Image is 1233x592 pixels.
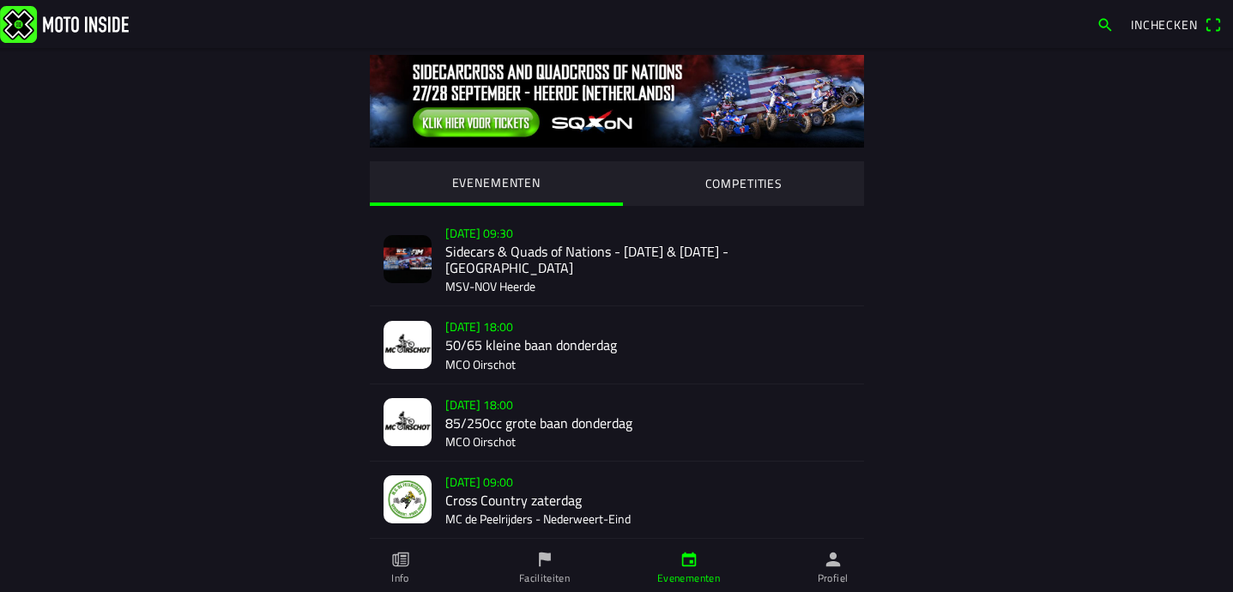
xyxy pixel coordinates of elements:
ion-segment-button: COMPETITIES [622,161,864,206]
a: Incheckenqr scanner [1122,9,1230,39]
a: [DATE] 18:0050/65 kleine baan donderdagMCO Oirschot [370,306,864,384]
ion-label: Evenementen [657,571,720,586]
ion-segment-button: EVENEMENTEN [370,161,623,206]
a: [DATE] 18:0085/250cc grote baan donderdagMCO Oirschot [370,384,864,462]
span: Inchecken [1131,15,1198,33]
a: [DATE] 09:00Cross Country zaterdagMC de Peelrijders - Nederweert-Eind [370,462,864,539]
img: aAdPnaJ0eM91CyR0W3EJwaucQemX36SUl3ujApoD.jpeg [384,475,432,523]
a: search [1088,9,1122,39]
ion-icon: person [824,550,843,569]
ion-label: Faciliteiten [519,571,570,586]
ion-label: Profiel [818,571,849,586]
ion-icon: calendar [680,550,698,569]
ion-label: Info [391,571,408,586]
ion-icon: flag [535,550,554,569]
a: [DATE] 09:30Sidecars & Quads of Nations - [DATE] & [DATE] - [GEOGRAPHIC_DATA]MSV-NOV Heerde [370,213,864,306]
img: 0tIKNvXMbOBQGQ39g5GyH2eKrZ0ImZcyIMR2rZNf.jpg [370,55,864,148]
img: 2jubyqFwUY625b9WQNj3VlvG0cDiWSkTgDyQjPWg.jpg [384,235,432,283]
ion-icon: paper [391,550,410,569]
img: mGdXHlwPoTPfKEkRmxP17dBrnuGVgLEgkak52wQ2.jpg [384,398,432,446]
img: ZgoO5VRmMeJuUt4JUde0GXw3Zc8NvIUKeVO6il9K.jpg [384,321,432,369]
